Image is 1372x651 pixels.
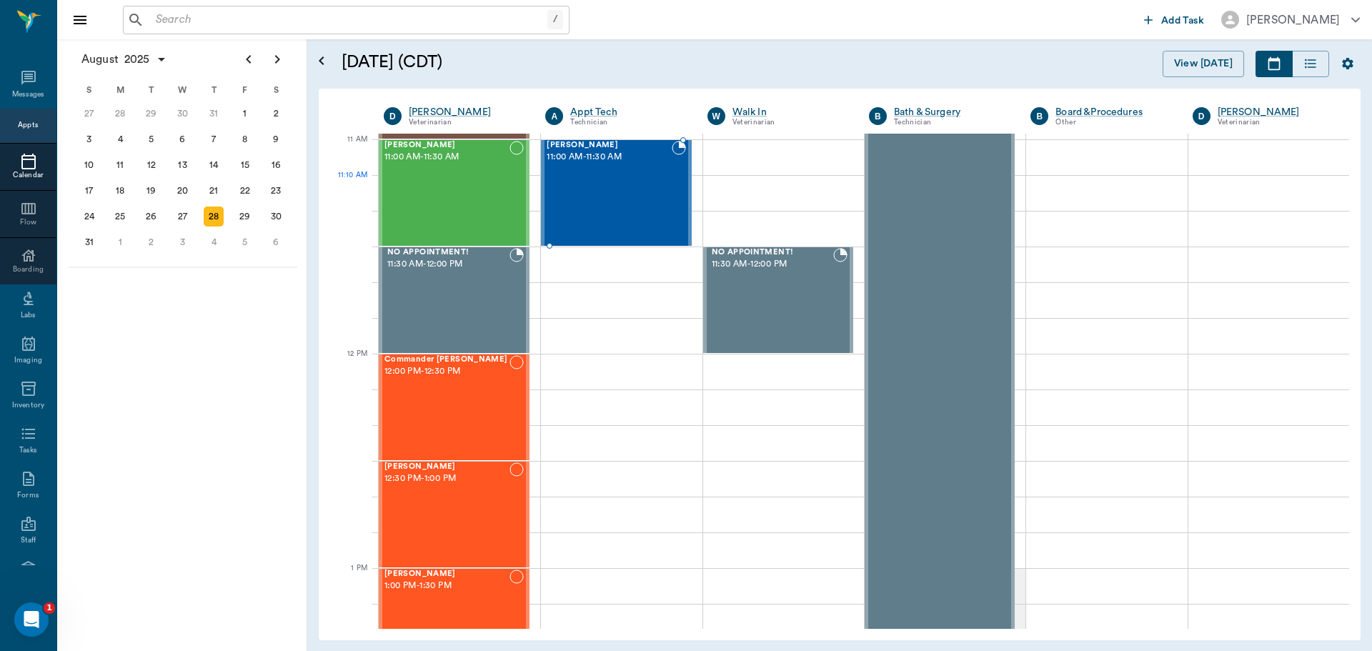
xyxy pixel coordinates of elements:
div: BOOKED, 11:00 AM - 11:30 AM [541,139,691,247]
a: Bath & Surgery [894,105,1009,119]
div: Appts [18,120,38,131]
div: Thursday, September 4, 2025 [204,232,224,252]
a: [PERSON_NAME] [1218,105,1333,119]
div: T [136,79,167,101]
div: F [229,79,261,101]
div: Wednesday, September 3, 2025 [173,232,193,252]
span: 1 [44,602,55,614]
div: Thursday, August 7, 2025 [204,129,224,149]
a: Board &Procedures [1055,105,1170,119]
span: NO APPOINTMENT! [712,248,833,257]
div: Friday, August 15, 2025 [235,155,255,175]
span: 11:30 AM - 12:00 PM [712,257,833,272]
div: W [167,79,199,101]
span: 11:00 AM - 11:30 AM [384,150,509,164]
div: Sunday, August 31, 2025 [79,232,99,252]
a: Appt Tech [570,105,685,119]
div: Forms [17,490,39,501]
div: Tuesday, August 5, 2025 [141,129,161,149]
div: Staff [21,535,36,546]
div: Labs [21,310,36,321]
span: 1:00 PM - 1:30 PM [384,579,509,593]
button: Previous page [234,45,263,74]
div: Friday, August 22, 2025 [235,181,255,201]
div: Wednesday, August 20, 2025 [173,181,193,201]
div: Sunday, July 27, 2025 [79,104,99,124]
div: Technician [894,116,1009,129]
div: Saturday, September 6, 2025 [266,232,286,252]
button: Next page [263,45,292,74]
span: 11:00 AM - 11:30 AM [547,150,671,164]
button: Add Task [1138,6,1210,33]
div: Today, Thursday, August 28, 2025 [204,207,224,227]
div: Sunday, August 24, 2025 [79,207,99,227]
div: NOT_CONFIRMED, 12:00 PM - 12:30 PM [379,354,530,461]
div: Friday, August 29, 2025 [235,207,255,227]
span: August [79,49,121,69]
div: Friday, August 8, 2025 [235,129,255,149]
div: S [74,79,105,101]
div: Monday, August 11, 2025 [110,155,130,175]
div: Saturday, August 2, 2025 [266,104,286,124]
div: A [545,107,563,125]
span: 2025 [121,49,153,69]
div: Tuesday, July 29, 2025 [141,104,161,124]
div: Sunday, August 3, 2025 [79,129,99,149]
div: D [1193,107,1211,125]
div: T [198,79,229,101]
button: August2025 [74,45,174,74]
div: Wednesday, July 30, 2025 [173,104,193,124]
div: NOT_CONFIRMED, 12:30 PM - 1:00 PM [379,461,530,568]
div: Saturday, August 9, 2025 [266,129,286,149]
span: [PERSON_NAME] [547,141,671,150]
div: Monday, August 18, 2025 [110,181,130,201]
button: Close drawer [66,6,94,34]
div: Friday, September 5, 2025 [235,232,255,252]
div: [PERSON_NAME] [1246,11,1340,29]
span: [PERSON_NAME] [384,462,509,472]
div: B [869,107,887,125]
div: NOT_CONFIRMED, 11:00 AM - 11:30 AM [379,139,530,247]
div: Tuesday, September 2, 2025 [141,232,161,252]
div: Inventory [12,400,44,411]
h5: [DATE] (CDT) [342,51,717,74]
div: 11 AM [330,132,367,168]
div: M [105,79,136,101]
div: W [707,107,725,125]
div: BOOKED, 11:30 AM - 12:00 PM [703,247,853,354]
span: Commander [PERSON_NAME] [384,355,509,364]
div: Monday, August 4, 2025 [110,129,130,149]
span: 12:00 PM - 12:30 PM [384,364,509,379]
span: 12:30 PM - 1:00 PM [384,472,509,486]
div: Messages [12,89,45,100]
div: 1 PM [330,561,367,597]
div: Imaging [14,355,42,366]
div: Saturday, August 16, 2025 [266,155,286,175]
input: Search [150,10,547,30]
div: Thursday, August 21, 2025 [204,181,224,201]
div: Saturday, August 30, 2025 [266,207,286,227]
div: Tuesday, August 12, 2025 [141,155,161,175]
div: Sunday, August 17, 2025 [79,181,99,201]
div: Tasks [19,445,37,456]
div: BOOKED, 11:30 AM - 12:00 PM [379,247,530,354]
span: NO APPOINTMENT! [387,248,509,257]
div: Tuesday, August 26, 2025 [141,207,161,227]
div: B [1030,107,1048,125]
div: Wednesday, August 27, 2025 [173,207,193,227]
span: [PERSON_NAME] [384,141,509,150]
div: Tuesday, August 19, 2025 [141,181,161,201]
span: 11:30 AM - 12:00 PM [387,257,509,272]
div: Monday, August 25, 2025 [110,207,130,227]
button: Open calendar [313,34,330,89]
div: [PERSON_NAME] [409,105,524,119]
div: Technician [570,116,685,129]
div: Friday, August 1, 2025 [235,104,255,124]
a: Walk In [732,105,847,119]
div: Saturday, August 23, 2025 [266,181,286,201]
div: Monday, September 1, 2025 [110,232,130,252]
